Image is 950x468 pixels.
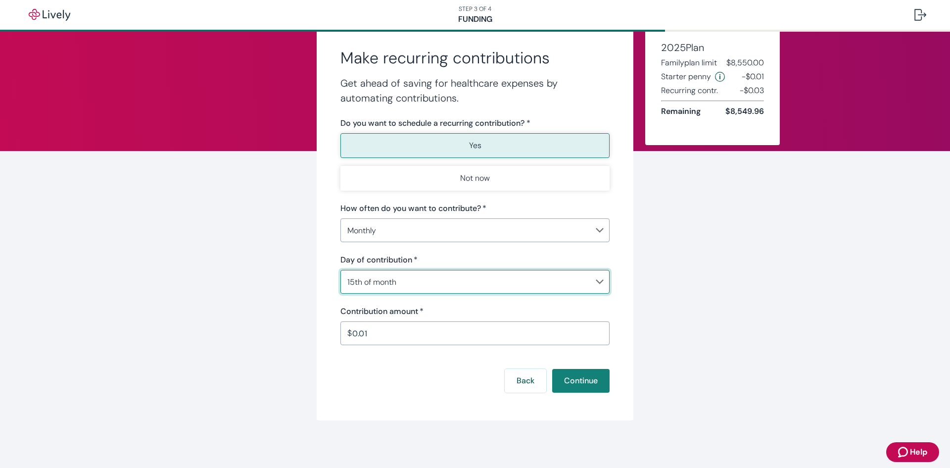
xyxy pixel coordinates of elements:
[340,48,610,68] h2: Make recurring contributions
[910,446,927,458] span: Help
[725,105,764,117] span: $8,549.96
[340,133,610,158] button: Yes
[340,117,530,129] label: Do you want to schedule a recurring contribution? *
[460,172,490,184] p: Not now
[715,71,725,83] button: Lively will contribute $0.01 to establish your account
[340,220,610,240] div: Monthly
[340,166,610,191] button: Not now
[898,446,910,458] svg: Zendesk support icon
[22,9,77,21] img: Lively
[715,72,725,82] svg: Starter penny details
[906,3,934,27] button: Log out
[347,327,352,339] p: $
[340,254,418,266] label: Day of contribution
[726,57,764,69] span: $8,550.00
[469,140,481,152] p: Yes
[661,105,701,117] span: Remaining
[742,71,764,83] span: -$0.01
[340,272,610,292] div: 15th of month
[352,323,610,343] input: $0.00
[886,442,939,462] button: Zendesk support iconHelp
[340,203,486,214] label: How often do you want to contribute?
[340,306,424,317] label: Contribution amount
[740,85,764,97] span: - $0.03
[661,85,718,97] span: Recurring contr.
[661,57,717,69] span: Family plan limit
[340,76,610,105] h4: Get ahead of saving for healthcare expenses by automating contributions.
[661,71,711,83] span: Starter penny
[552,369,610,393] button: Continue
[505,369,546,393] button: Back
[661,40,764,55] h4: 2025 Plan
